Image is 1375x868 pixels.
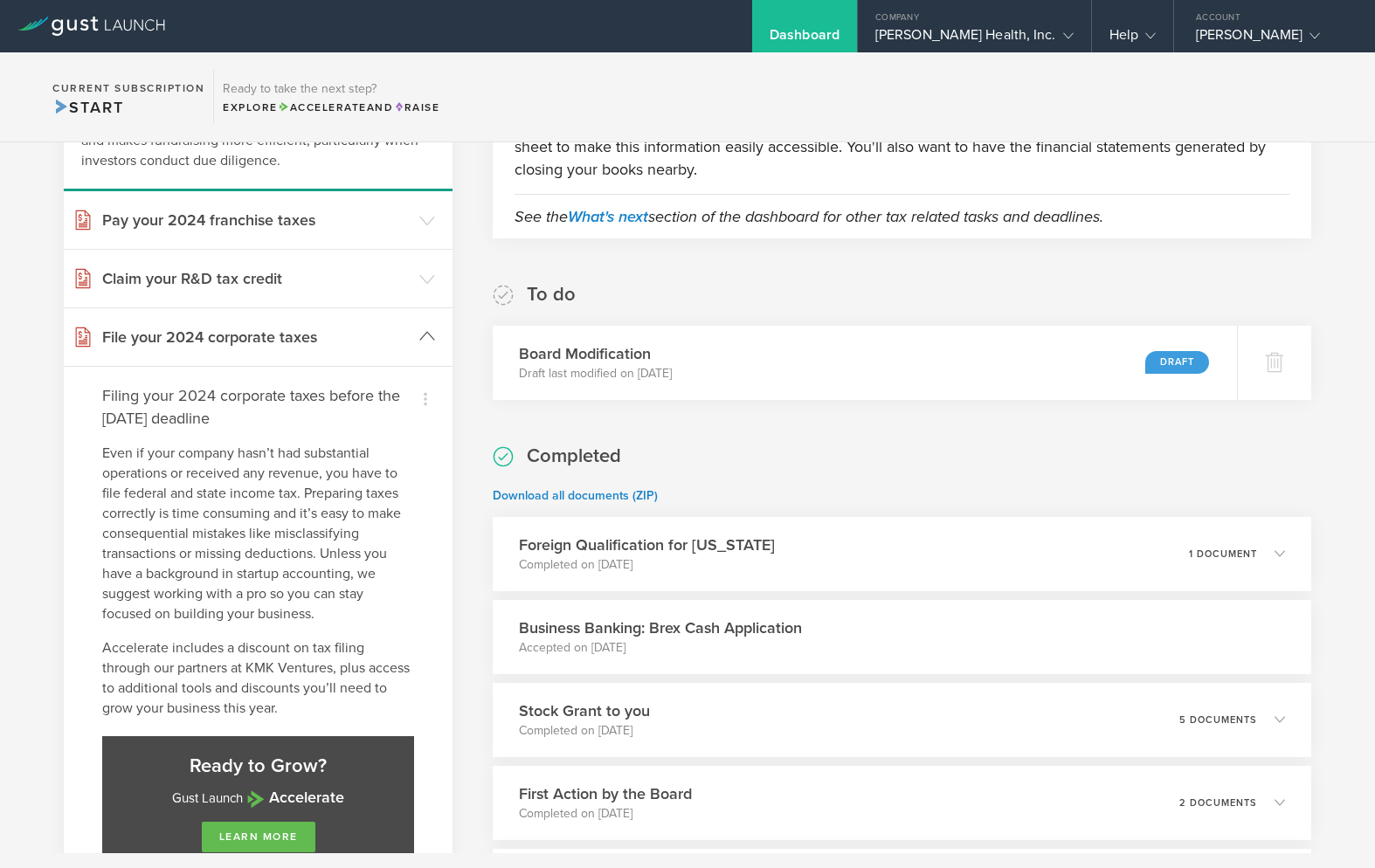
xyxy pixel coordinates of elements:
[1179,715,1257,725] p: 5 documents
[770,26,840,52] div: Dashboard
[269,788,344,807] strong: Accelerate
[1196,26,1344,52] div: [PERSON_NAME]
[102,267,411,290] h3: Claim your R&D tax credit
[223,83,439,95] h3: Ready to take the next step?
[120,788,397,809] p: Gust Launch
[1189,549,1257,559] p: 1 document
[202,822,315,852] a: learn more
[1109,26,1156,52] div: Help
[1179,798,1257,808] p: 2 documents
[519,805,692,823] p: Completed on [DATE]
[102,638,414,719] p: Accelerate includes a discount on tax filing through our partners at KMK Ventures, plus access to...
[515,207,1103,226] em: See the section of the dashboard for other tax related tasks and deadlines.
[519,699,650,722] h3: Stock Grant to you
[52,98,123,117] span: Start
[519,365,672,382] p: Draft last modified on [DATE]
[515,113,1289,181] p: Your accountant will expect you to have some general company information on hand. We've put toget...
[519,556,775,574] p: Completed on [DATE]
[1288,784,1375,868] iframe: Chat Widget
[493,488,658,503] a: Download all documents (ZIP)
[393,101,439,114] span: Raise
[568,207,648,226] a: What's next
[519,639,802,657] p: Accepted on [DATE]
[519,617,802,639] h3: Business Banking: Brex Cash Application
[223,100,439,115] div: Explore
[519,534,775,556] h3: Foreign Qualification for [US_STATE]
[278,101,394,114] span: and
[64,93,453,191] div: Staying compliant saves you from hassle and legal fees, and makes fundraising more efficient, par...
[493,326,1237,400] div: Board ModificationDraft last modified on [DATE]Draft
[102,444,414,624] p: Even if your company hasn’t had substantial operations or received any revenue, you have to file ...
[120,754,397,779] h3: Ready to Grow?
[102,326,411,348] h3: File your 2024 corporate taxes
[519,722,650,740] p: Completed on [DATE]
[527,444,621,469] h2: Completed
[213,70,448,124] div: Ready to take the next step?ExploreAccelerateandRaise
[1145,351,1209,374] div: Draft
[52,83,204,93] h2: Current Subscription
[875,26,1074,52] div: [PERSON_NAME] Health, Inc.
[278,101,367,114] span: Accelerate
[102,384,414,430] h4: Filing your 2024 corporate taxes before the [DATE] deadline
[519,342,672,365] h3: Board Modification
[519,782,692,805] h3: First Action by the Board
[102,209,411,231] h3: Pay your 2024 franchise taxes
[527,282,576,307] h2: To do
